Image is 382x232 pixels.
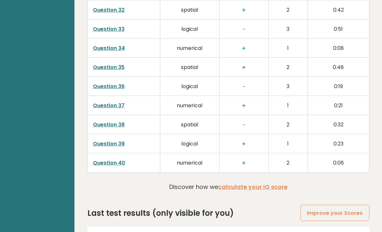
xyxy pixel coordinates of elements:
td: 0:21 [308,96,369,115]
p: Discover how we [169,182,287,191]
td: logical [160,77,219,96]
td: 0:06 [308,153,369,172]
td: numerical [160,96,219,115]
td: 0:51 [308,19,369,38]
a: Question 34 [93,44,125,52]
a: Question 33 [93,25,125,33]
a: Improve your Scores [300,205,369,221]
td: logical [160,134,219,153]
a: Question 39 [93,140,125,147]
h3: + [225,44,263,52]
a: Question 35 [93,64,125,71]
td: spatial [160,58,219,77]
td: spatial [160,115,219,134]
td: 3 [268,77,308,96]
td: 2 [268,58,308,77]
td: 0:32 [308,115,369,134]
td: 2 [268,115,308,134]
td: 3 [268,19,308,38]
h3: + [225,64,263,71]
td: 0:19 [308,77,369,96]
h3: - [225,25,263,33]
td: 2 [268,153,308,172]
h3: - [225,121,263,129]
a: Question 40 [93,159,125,167]
td: 0:48 [308,58,369,77]
td: 1 [268,96,308,115]
h3: + [225,159,263,167]
h3: + [225,6,263,14]
td: 1 [268,38,308,57]
a: Question 38 [93,121,125,128]
h3: + [225,140,263,148]
td: 0:08 [308,38,369,57]
td: numerical [160,38,219,57]
h3: + [225,102,263,110]
td: numerical [160,153,219,172]
a: Question 37 [93,102,125,109]
td: logical [160,19,219,38]
a: Question 32 [93,6,125,14]
h2: Last test results (only visible for you) [87,207,234,219]
td: 1 [268,134,308,153]
a: Question 36 [93,83,125,90]
a: calculate your IQ score [218,183,287,191]
td: 0:23 [308,134,369,153]
h3: - [225,83,263,90]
